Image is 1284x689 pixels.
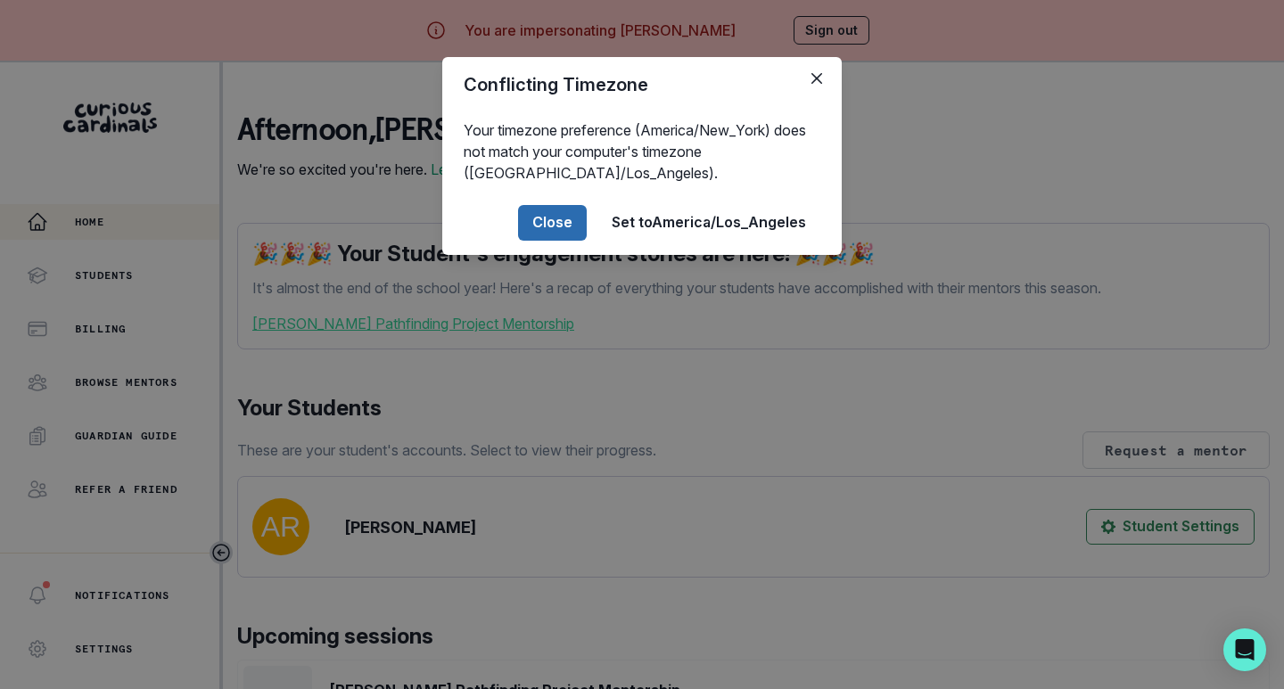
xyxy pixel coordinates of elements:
button: Close [518,205,587,241]
button: Set toAmerica/Los_Angeles [597,205,820,241]
div: Open Intercom Messenger [1223,628,1266,671]
div: Your timezone preference (America/New_York) does not match your computer's timezone ([GEOGRAPHIC_... [442,112,842,191]
header: Conflicting Timezone [442,57,842,112]
button: Close [802,64,831,93]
